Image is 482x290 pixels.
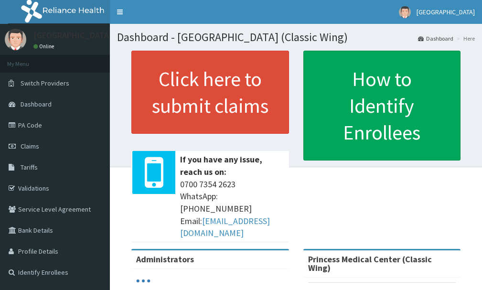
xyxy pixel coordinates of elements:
[454,34,475,43] li: Here
[418,34,453,43] a: Dashboard
[5,29,26,50] img: User Image
[417,8,475,16] span: [GEOGRAPHIC_DATA]
[308,254,432,273] strong: Princess Medical Center (Classic Wing)
[136,254,194,265] b: Administrators
[180,178,284,240] span: 0700 7354 2623 WhatsApp: [PHONE_NUMBER] Email:
[21,142,39,150] span: Claims
[21,100,52,108] span: Dashboard
[131,51,289,134] a: Click here to submit claims
[136,274,150,288] svg: audio-loading
[21,79,69,87] span: Switch Providers
[33,43,56,50] a: Online
[33,31,112,40] p: [GEOGRAPHIC_DATA]
[117,31,475,43] h1: Dashboard - [GEOGRAPHIC_DATA] (Classic Wing)
[303,51,461,161] a: How to Identify Enrollees
[180,154,262,177] b: If you have any issue, reach us on:
[399,6,411,18] img: User Image
[180,215,270,239] a: [EMAIL_ADDRESS][DOMAIN_NAME]
[21,163,38,172] span: Tariffs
